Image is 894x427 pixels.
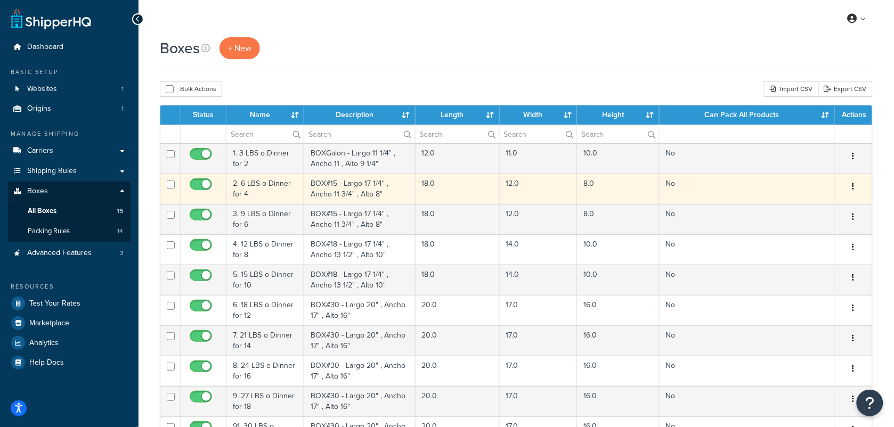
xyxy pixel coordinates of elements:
a: Advanced Features 3 [8,243,131,263]
span: 14 [117,227,123,236]
td: BOX#30 - Largo 20" , Ancho 17" , Alto 16" [304,325,415,356]
div: Resources [8,282,131,291]
td: BOXGalon - Largo 11 1/4" , Ancho 11 , Alto 9 1/4" [304,143,415,174]
li: Websites [8,79,131,99]
td: 16.0 [577,386,660,416]
td: 8. 24 LBS o Dinner for 16 [226,356,304,386]
input: Search [500,125,576,143]
a: All Boxes 15 [8,201,131,221]
div: Manage Shipping [8,129,131,138]
input: Search [416,125,499,143]
a: Analytics [8,333,131,352]
td: No [660,295,835,325]
span: 3 [120,249,124,258]
span: 1 [121,104,124,113]
button: Bulk Actions [160,81,222,97]
td: 18.0 [416,234,500,265]
td: 1. 3 LBS o Dinner for 2 [226,143,304,174]
td: 9. 27 LBS o Dinner for 18 [226,386,304,416]
td: 12.0 [416,143,500,174]
td: BOX#30 - Largo 20" , Ancho 17" , Alto 16" [304,295,415,325]
span: Websites [27,85,57,94]
td: 10.0 [577,265,660,295]
td: 18.0 [416,265,500,295]
td: 18.0 [416,174,500,204]
a: Help Docs [8,353,131,372]
a: Packing Rules 14 [8,221,131,241]
a: Carriers [8,141,131,161]
td: 20.0 [416,356,500,386]
li: All Boxes [8,201,131,221]
td: 16.0 [577,325,660,356]
span: Test Your Rates [29,299,80,308]
th: Width : activate to sort column ascending [500,105,577,125]
span: + New [228,42,251,54]
div: Import CSV [764,81,818,97]
a: Websites 1 [8,79,131,99]
th: Description : activate to sort column ascending [304,105,415,125]
a: ShipperHQ Home [11,8,91,29]
td: 2. 6 LBS o Dinner for 4 [226,174,304,204]
td: 17.0 [500,386,577,416]
a: Export CSV [818,81,873,97]
td: No [660,174,835,204]
span: 15 [117,207,123,216]
td: BOX#15 - Largo 17 1/4" , Ancho 11 3/4" , Alto 8" [304,174,415,204]
td: 17.0 [500,295,577,325]
span: All Boxes [28,207,56,216]
td: BOX#15 - Largo 17 1/4" , Ancho 11 3/4" , Alto 8" [304,204,415,234]
li: Boxes [8,182,131,242]
span: 1 [121,85,124,94]
span: Marketplace [29,319,69,328]
td: 11.0 [500,143,577,174]
button: Open Resource Center [857,390,883,416]
input: Search [226,125,304,143]
th: Can Pack All Products : activate to sort column ascending [660,105,835,125]
a: Origins 1 [8,99,131,119]
span: Carriers [27,146,53,155]
td: BOX#30 - Largo 20" , Ancho 17" , Alto 16" [304,356,415,386]
th: Name : activate to sort column ascending [226,105,304,125]
div: Basic Setup [8,68,131,77]
span: Origins [27,104,51,113]
td: 8.0 [577,174,660,204]
a: Marketplace [8,314,131,333]
li: Origins [8,99,131,119]
th: Length : activate to sort column ascending [416,105,500,125]
h1: Boxes [160,38,200,59]
td: 10.0 [577,143,660,174]
th: Actions [835,105,872,125]
a: Dashboard [8,37,131,57]
li: Advanced Features [8,243,131,263]
input: Search [577,125,659,143]
td: 16.0 [577,356,660,386]
span: Packing Rules [28,227,70,236]
td: No [660,234,835,265]
td: 20.0 [416,295,500,325]
td: 17.0 [500,356,577,386]
td: 14.0 [500,234,577,265]
td: 3. 9 LBS o Dinner for 6 [226,204,304,234]
td: No [660,386,835,416]
td: 18.0 [416,204,500,234]
td: BOX#18 - Largo 17 1/4" , Ancho 13 1/2" , Alto 10" [304,265,415,295]
input: Search [304,125,415,143]
td: No [660,143,835,174]
span: Help Docs [29,358,64,367]
td: No [660,325,835,356]
a: Shipping Rules [8,161,131,181]
a: Boxes [8,182,131,201]
td: 10.0 [577,234,660,265]
td: 20.0 [416,325,500,356]
span: Boxes [27,187,48,196]
th: Height : activate to sort column ascending [577,105,660,125]
span: Shipping Rules [27,167,77,176]
td: 4. 12 LBS o Dinner for 8 [226,234,304,265]
li: Test Your Rates [8,294,131,313]
td: 6. 18 LBS o Dinner for 12 [226,295,304,325]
